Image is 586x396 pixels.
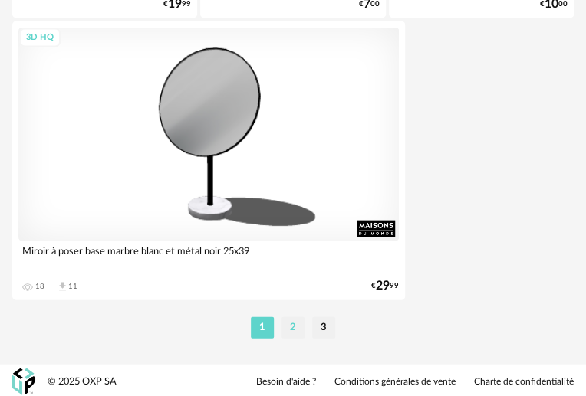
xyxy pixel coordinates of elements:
[334,376,456,388] a: Conditions générales de vente
[35,282,44,291] div: 18
[48,375,117,388] div: © 2025 OXP SA
[18,241,399,272] div: Miroir à poser base marbre blanc et métal noir 25x39
[281,317,305,339] li: 2
[256,376,316,388] a: Besoin d'aide ?
[371,281,399,291] div: € 99
[251,317,274,339] li: 1
[12,368,35,395] img: OXP
[12,21,405,300] a: 3D HQ Miroir à poser base marbre blanc et métal noir 25x39 18 Download icon 11 €2999
[376,281,390,291] span: 29
[19,28,61,47] div: 3D HQ
[57,281,68,293] span: Download icon
[312,317,335,339] li: 3
[474,376,574,388] a: Charte de confidentialité
[68,282,77,291] div: 11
